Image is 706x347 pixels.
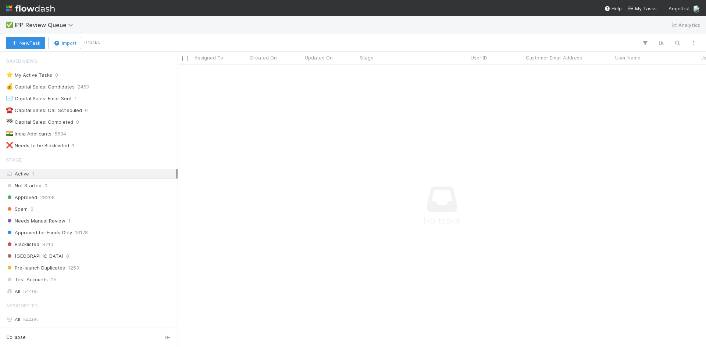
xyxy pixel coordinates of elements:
[6,83,13,90] span: 💰
[6,216,65,225] span: Needs Manual Review
[6,129,51,138] div: India Applicants
[250,54,277,61] span: Created On
[6,228,72,237] span: Approved for Funds Only
[6,287,176,296] div: All
[84,39,100,46] small: 0 tasks
[6,205,28,214] span: Spam
[6,275,48,284] span: Test Accounts
[305,54,333,61] span: Updated On
[6,94,72,103] div: Capital Sales: Email Sent
[6,95,13,101] span: ✉️
[6,142,13,148] span: ❌
[6,141,69,150] div: Needs to be Blacklisted
[45,327,58,336] span: 18275
[6,2,55,15] img: logo-inverted-e16ddd16eac7371096b0.svg
[6,193,37,202] span: Approved
[6,54,38,68] span: Saved Views
[6,152,22,167] span: Stage
[671,21,700,29] a: Analytics
[76,118,79,127] span: 0
[6,82,75,91] div: Capital Sales: Candidates
[6,106,82,115] div: Capital Sales: Call Scheduled
[6,240,39,249] span: Blacklisted
[6,298,38,313] span: Assigned To
[6,107,13,113] span: ☎️
[6,72,13,78] span: ⭐
[75,228,88,237] span: 16178
[42,240,53,249] span: 8740
[195,54,223,61] span: Assigned To
[6,119,13,125] span: 🏁
[6,315,176,324] div: All
[72,141,74,150] span: 1
[6,130,13,137] span: 🇮🇳
[23,317,38,322] span: 54405
[182,56,188,61] input: Toggle All Rows Selected
[55,71,58,80] span: 0
[6,181,42,190] span: Not Started
[78,82,89,91] span: 2459
[6,327,176,336] div: Unassigned
[693,5,700,12] img: avatar_0c8687a4-28be-40e9-aba5-f69283dcd0e7.png
[471,54,487,61] span: User ID
[15,21,77,29] span: IPP Review Queue
[32,171,34,177] span: 1
[6,71,52,80] div: My Active Tasks
[615,54,641,61] span: User Name
[44,181,47,190] span: 0
[668,6,690,11] span: AngelList
[6,118,73,127] div: Capital Sales: Completed
[628,6,657,11] span: My Tasks
[51,275,57,284] span: 25
[6,37,45,49] button: NewTask
[628,5,657,12] a: My Tasks
[66,252,69,261] span: 0
[526,54,582,61] span: Customer Email Address
[6,169,176,178] div: Active
[75,94,77,103] span: 1
[6,334,26,341] span: Collapse
[360,54,374,61] span: Stage
[54,129,66,138] span: 5634
[604,5,622,12] div: Help
[6,22,13,28] span: ✅
[85,106,88,115] span: 0
[6,252,63,261] span: [GEOGRAPHIC_DATA]
[48,37,81,49] button: Import
[68,216,71,225] span: 1
[6,263,65,272] span: Pre-launch Duplicates
[68,263,79,272] span: 1253
[40,193,55,202] span: 28208
[23,287,38,296] span: 54405
[31,205,33,214] span: 0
